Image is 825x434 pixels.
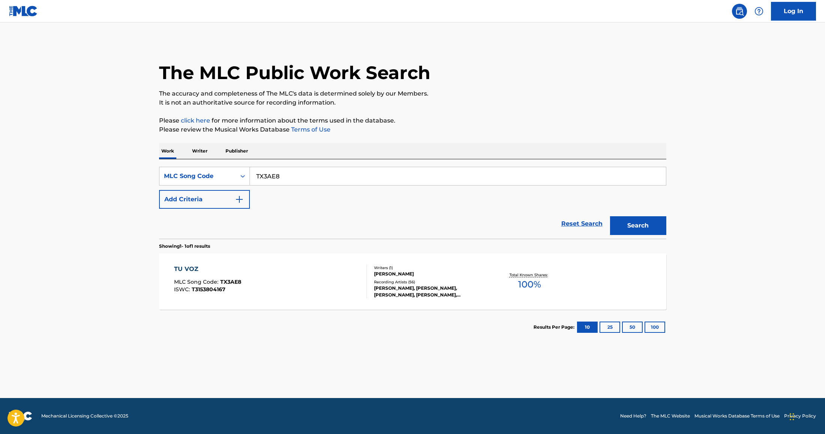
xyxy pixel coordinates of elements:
p: Please for more information about the terms used in the database. [159,116,666,125]
span: ISWC : [174,286,192,293]
p: Results Per Page: [533,324,576,331]
div: Widget de chat [787,398,825,434]
a: TU VOZMLC Song Code:TX3AE8ISWC:T3153804167Writers (1)[PERSON_NAME]Recording Artists (56)[PERSON_N... [159,253,666,310]
img: help [754,7,763,16]
p: Showing 1 - 1 of 1 results [159,243,210,250]
a: Need Help? [620,413,646,419]
div: Writers ( 1 ) [374,265,487,271]
a: Privacy Policy [784,413,816,419]
div: TU VOZ [174,265,241,274]
span: Mechanical Licensing Collective © 2025 [41,413,128,419]
p: Writer [190,143,210,159]
div: [PERSON_NAME], [PERSON_NAME], [PERSON_NAME], [PERSON_NAME], [PERSON_NAME] [374,285,487,298]
img: logo [9,412,32,421]
img: 9d2ae6d4665cec9f34b9.svg [235,195,244,204]
button: 50 [622,322,643,333]
img: search [735,7,744,16]
button: 25 [600,322,620,333]
button: 100 [645,322,665,333]
p: Please review the Musical Works Database [159,125,666,134]
div: Help [751,4,766,19]
p: Publisher [223,143,250,159]
p: Work [159,143,176,159]
form: Search Form [159,167,666,239]
button: Add Criteria [159,190,250,209]
button: 10 [577,322,598,333]
div: [PERSON_NAME] [374,271,487,277]
a: Terms of Use [290,126,331,133]
button: Search [610,216,666,235]
a: The MLC Website [651,413,690,419]
a: Reset Search [558,216,606,232]
span: TX3AE8 [220,278,241,285]
iframe: Chat Widget [787,398,825,434]
div: MLC Song Code [164,172,231,181]
img: MLC Logo [9,6,38,16]
span: MLC Song Code : [174,278,220,285]
span: T3153804167 [192,286,225,293]
a: Musical Works Database Terms of Use [694,413,780,419]
div: Recording Artists ( 56 ) [374,279,487,285]
a: Public Search [732,4,747,19]
a: Log In [771,2,816,21]
div: Arrastrar [790,406,794,428]
p: It is not an authoritative source for recording information. [159,98,666,107]
p: Total Known Shares: [509,272,550,278]
p: The accuracy and completeness of The MLC's data is determined solely by our Members. [159,89,666,98]
span: 100 % [518,278,541,291]
h1: The MLC Public Work Search [159,61,430,84]
a: click here [181,117,210,124]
